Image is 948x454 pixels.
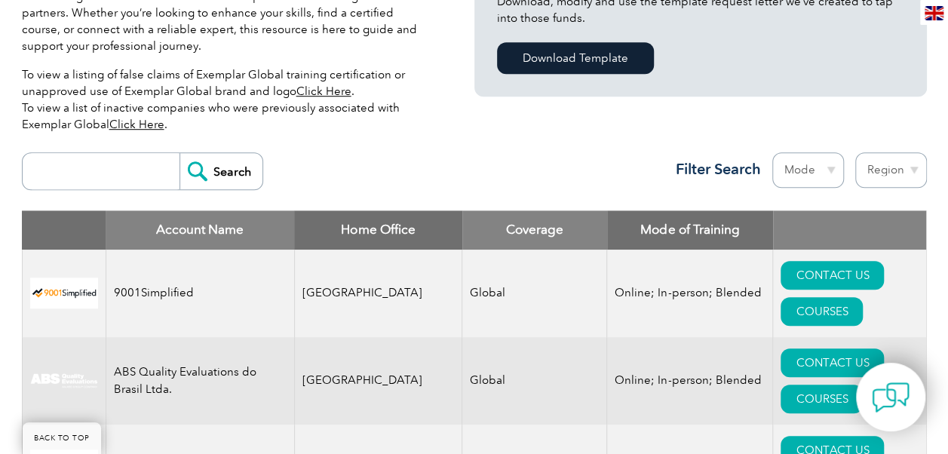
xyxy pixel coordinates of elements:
p: To view a listing of false claims of Exemplar Global training certification or unapproved use of ... [22,66,429,133]
img: contact-chat.png [872,379,910,416]
td: Global [462,250,607,337]
input: Search [179,153,262,189]
a: COURSES [781,385,863,413]
a: BACK TO TOP [23,422,101,454]
img: en [925,6,943,20]
th: Account Name: activate to sort column descending [106,210,294,250]
img: 37c9c059-616f-eb11-a812-002248153038-logo.png [30,278,98,308]
th: Coverage: activate to sort column ascending [462,210,607,250]
a: COURSES [781,297,863,326]
a: CONTACT US [781,261,884,290]
td: [GEOGRAPHIC_DATA] [294,250,462,337]
a: Click Here [296,84,351,98]
a: CONTACT US [781,348,884,377]
a: Click Here [109,118,164,131]
img: c92924ac-d9bc-ea11-a814-000d3a79823d-logo.jpg [30,373,98,389]
h3: Filter Search [667,160,761,179]
td: [GEOGRAPHIC_DATA] [294,337,462,425]
td: Online; In-person; Blended [607,337,773,425]
a: Download Template [497,42,654,74]
th: : activate to sort column ascending [773,210,926,250]
td: Global [462,337,607,425]
th: Home Office: activate to sort column ascending [294,210,462,250]
td: Online; In-person; Blended [607,250,773,337]
td: 9001Simplified [106,250,294,337]
td: ABS Quality Evaluations do Brasil Ltda. [106,337,294,425]
th: Mode of Training: activate to sort column ascending [607,210,773,250]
